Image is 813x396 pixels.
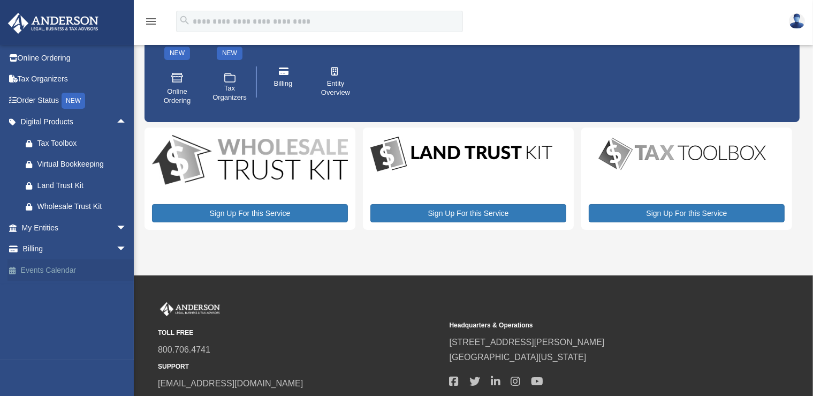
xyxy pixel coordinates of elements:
[7,111,138,133] a: Digital Productsarrow_drop_up
[321,79,351,98] span: Entity Overview
[7,69,143,90] a: Tax Organizers
[5,13,102,34] img: Anderson Advisors Platinum Portal
[37,179,124,192] div: Land Trust Kit
[7,47,143,69] a: Online Ordering
[313,59,358,104] a: Entity Overview
[152,135,348,187] img: WS-Trust-Kit-lgo-1.jpg
[7,89,143,111] a: Order StatusNEW
[450,320,734,331] small: Headquarters & Operations
[179,14,191,26] i: search
[158,379,303,388] a: [EMAIL_ADDRESS][DOMAIN_NAME]
[370,204,566,222] a: Sign Up For this Service
[116,111,138,133] span: arrow_drop_up
[116,238,138,260] span: arrow_drop_down
[370,135,552,174] img: LandTrust_lgo-1.jpg
[217,47,242,60] div: NEW
[145,19,157,28] a: menu
[207,64,252,113] a: Tax Organizers
[37,200,124,213] div: Wholesale Trust Kit
[274,79,293,88] span: Billing
[15,175,138,196] a: Land Trust Kit
[158,361,442,372] small: SUPPORT
[162,87,192,106] span: Online Ordering
[7,259,143,281] a: Events Calendar
[37,158,124,171] div: Virtual Bookkeeping
[15,154,138,175] a: Virtual Bookkeeping
[158,345,210,354] a: 800.706.4741
[37,137,124,150] div: Tax Toolbox
[450,353,587,362] a: [GEOGRAPHIC_DATA][US_STATE]
[158,327,442,339] small: TOLL FREE
[164,47,190,60] div: NEW
[789,13,805,29] img: User Pic
[15,132,138,154] a: Tax Toolbox
[62,93,85,109] div: NEW
[155,64,200,113] a: Online Ordering
[116,217,138,239] span: arrow_drop_down
[158,302,222,316] img: Anderson Advisors Platinum Portal
[15,196,138,218] a: Wholesale Trust Kit
[145,15,157,28] i: menu
[589,135,776,173] img: taxtoolbox_new-1.webp
[261,59,306,104] a: Billing
[212,84,247,102] span: Tax Organizers
[7,217,143,238] a: My Entitiesarrow_drop_down
[7,238,143,260] a: Billingarrow_drop_down
[152,204,348,222] a: Sign Up For this Service
[589,204,785,222] a: Sign Up For this Service
[450,338,605,347] a: [STREET_ADDRESS][PERSON_NAME]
